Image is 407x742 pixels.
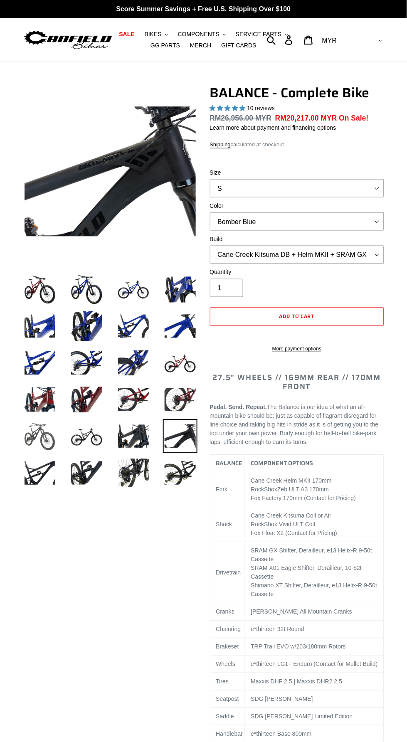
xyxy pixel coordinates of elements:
img: Load image into Gallery viewer, BALANCE - Complete Bike [163,273,197,307]
img: Load image into Gallery viewer, BALANCE - Complete Bike [23,456,57,490]
s: RM26,956.00 MYR [210,114,272,122]
b: Pedal. Send. Repeat. [210,404,267,411]
td: Wheels [210,656,245,673]
img: Load image into Gallery viewer, BALANCE - Complete Bike [23,383,57,417]
button: BIKES [141,29,172,40]
button: Add to cart [210,308,385,326]
p: The Balance is our idea of what an all-mountain bike should be: just as capable of flagrant disre... [210,403,385,447]
img: Load image into Gallery viewer, BALANCE - Complete Bike [69,309,104,343]
img: Load image into Gallery viewer, BALANCE - Complete Bike [116,346,150,380]
img: Load image into Gallery viewer, BALANCE - Complete Bike [69,456,104,490]
img: Load image into Gallery viewer, BALANCE - Complete Bike [69,383,104,417]
td: e*thirteen 32t Round [245,621,384,638]
span: MERCH [190,42,211,49]
td: [PERSON_NAME] All Mountain Cranks [245,604,384,621]
label: Color [210,202,385,210]
img: Load image into Gallery viewer, BALANCE - Complete Bike [116,456,150,490]
td: Seatpost [210,691,245,708]
td: RockShox mm Fox Factory 170mm (Contact for Pricing) [245,473,384,508]
img: Load image into Gallery viewer, BALANCE - Complete Bike [116,383,150,417]
div: calculated at checkout. [210,141,385,149]
span: On Sale! [339,113,369,123]
label: Build [210,235,385,244]
a: Shipping [210,141,231,148]
span: COMPONENTS [178,31,220,38]
span: 10 reviews [247,105,275,111]
h2: 27.5" WHEELS // 169MM REAR // 170MM FRONT [210,374,385,392]
td: Brakeset [210,638,245,656]
td: TRP Trail EVO w/203/180mm Rotors [245,638,384,656]
img: Load image into Gallery viewer, BALANCE - Complete Bike [116,273,150,307]
img: Load image into Gallery viewer, BALANCE - Complete Bike [116,419,150,454]
img: Load image into Gallery viewer, BALANCE - Complete Bike [163,383,197,417]
img: Load image into Gallery viewer, BALANCE - Complete Bike [69,346,104,380]
img: Load image into Gallery viewer, BALANCE - Complete Bike [23,419,57,454]
td: SDG [PERSON_NAME] Limited Edition [245,708,384,726]
td: Cranks [210,604,245,621]
a: GG PARTS [146,40,184,51]
th: COMPONENT OPTIONS [245,455,384,473]
img: Load image into Gallery viewer, BALANCE - Complete Bike [69,419,104,454]
td: e*thirteen LG1+ Enduro (Contact for Mullet Build) [245,656,384,673]
img: Load image into Gallery viewer, BALANCE - Complete Bike [69,273,104,307]
img: Load image into Gallery viewer, BALANCE - Complete Bike [23,346,57,380]
td: Fork [210,473,245,508]
span: GG PARTS [150,42,180,49]
button: COMPONENTS [174,29,230,40]
td: Maxxis DHF 2.5 | Maxxis DHR2 2.5 [245,673,384,691]
span: GIFT CARDS [221,42,257,49]
a: GIFT CARDS [217,40,261,51]
span: BIKES [145,31,162,38]
td: Tires [210,673,245,691]
a: MERCH [186,40,215,51]
img: Load image into Gallery viewer, BALANCE - Complete Bike [163,456,197,490]
img: Load image into Gallery viewer, BALANCE - Complete Bike [163,309,197,343]
td: SDG [PERSON_NAME] [245,691,384,708]
td: Chainring [210,621,245,638]
a: Learn more about payment and financing options [210,124,336,131]
span: Zeb ULT A3 170 [277,486,319,493]
img: Load image into Gallery viewer, BALANCE - Complete Bike [163,346,197,380]
span: Add to cart [279,313,315,320]
label: Quantity [210,268,385,277]
img: Load image into Gallery viewer, BALANCE - Complete Bike [23,309,57,343]
img: Canfield Bikes [23,29,113,51]
img: Load image into Gallery viewer, BALANCE - Complete Bike [116,309,150,343]
a: SALE [115,29,138,40]
img: Load image into Gallery viewer, BALANCE - Complete Bike [163,419,197,454]
h1: BALANCE - Complete Bike [210,85,385,101]
span: SERVICE PARTS [236,31,281,38]
th: BALANCE [210,455,245,473]
label: Size [210,168,385,177]
td: Drivetrain [210,542,245,604]
td: Saddle [210,708,245,726]
button: SERVICE PARTS [232,29,292,40]
span: Cane Creek Helm MKII 170mm [251,478,332,484]
a: More payment options [210,345,385,353]
p: Cane Creek Kitsuma Coil or Air RockShox Vivid ULT Coil Fox Float X2 (Contact for Pricing) [251,512,378,538]
span: 5.00 stars [210,105,247,111]
span: RM20,217.00 MYR [275,114,337,122]
td: Shock [210,508,245,542]
img: Load image into Gallery viewer, BALANCE - Complete Bike [23,273,57,307]
td: SRAM GX Shifter, Derailleur, e13 Helix-R 9-50t Cassette SRAM X01 Eagle Shifter, Derailleur, 10-52... [245,542,384,604]
span: SALE [119,31,134,38]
